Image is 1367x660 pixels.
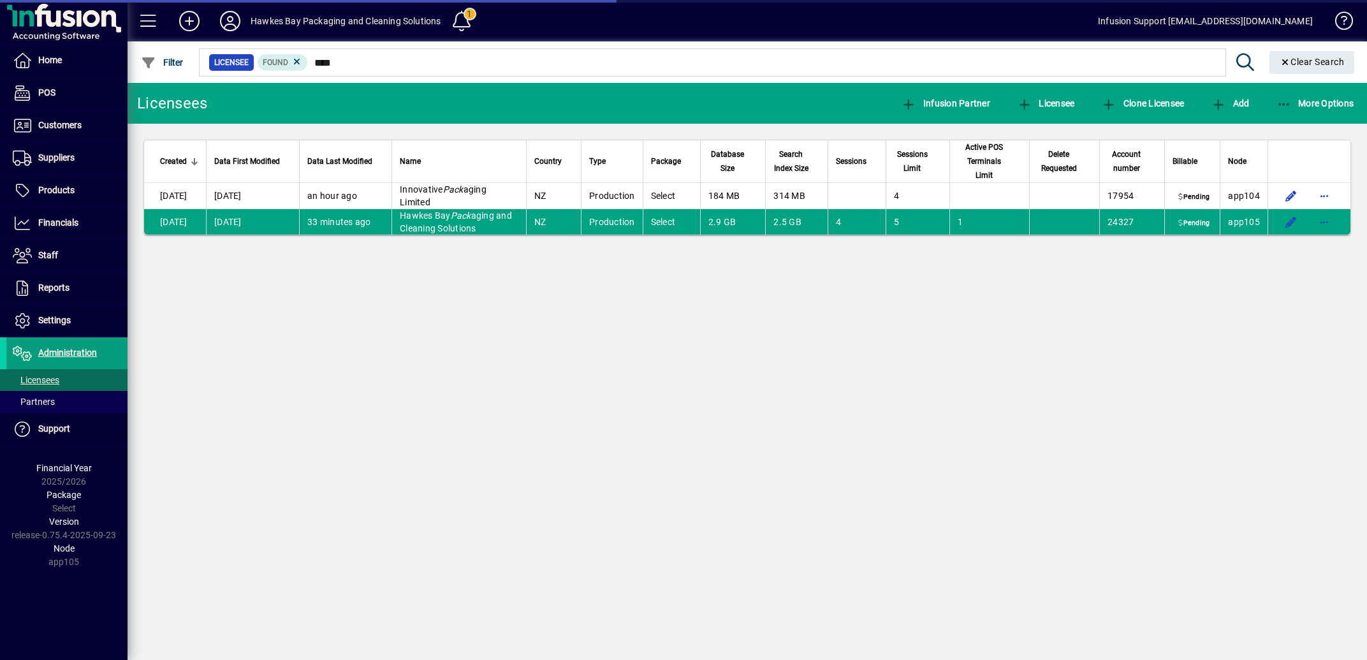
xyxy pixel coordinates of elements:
td: 2.9 GB [700,209,766,235]
span: Financials [38,217,78,228]
span: Sessions [836,154,866,168]
span: Package [47,490,81,500]
span: More Options [1276,98,1354,108]
button: Edit [1281,212,1301,232]
span: Customers [38,120,82,130]
button: Filter [138,51,187,74]
em: Pack [443,184,464,194]
span: Financial Year [36,463,92,473]
span: Delete Requested [1037,147,1080,175]
span: Add [1211,98,1249,108]
span: Clone Licensee [1101,98,1184,108]
a: Suppliers [6,142,128,174]
span: Filter [141,57,184,68]
div: Country [534,154,573,168]
span: Reports [38,282,69,293]
a: Partners [6,391,128,413]
span: app104.prod.infusionbusinesssoftware.com [1228,191,1260,201]
span: Licensee [214,56,249,69]
span: Data Last Modified [307,154,372,168]
button: More options [1314,212,1334,232]
span: Active POS Terminals Limit [958,140,1010,182]
a: Licensees [6,369,128,391]
td: [DATE] [206,209,299,235]
a: Knowledge Base [1326,3,1351,44]
a: Home [6,45,128,77]
td: Production [581,209,643,235]
span: Hawkes Bay aging and Cleaning Solutions [400,210,512,233]
span: Country [534,154,562,168]
button: Profile [210,10,251,33]
div: Hawkes Bay Packaging and Cleaning Solutions [251,11,441,31]
td: 1 [949,209,1029,235]
span: Licensee [1017,98,1075,108]
button: More Options [1273,92,1357,115]
span: Node [54,543,75,554]
div: Billable [1173,154,1212,168]
span: Partners [13,397,55,407]
div: Type [589,154,635,168]
span: Created [160,154,187,168]
span: Version [49,517,79,527]
td: 4 [828,209,886,235]
span: Sessions Limit [894,147,930,175]
span: Node [1228,154,1246,168]
div: Sessions Limit [894,147,942,175]
span: Package [651,154,681,168]
div: Infusion Support [EMAIL_ADDRESS][DOMAIN_NAME] [1098,11,1313,31]
td: 33 minutes ago [299,209,391,235]
div: Package [651,154,692,168]
span: Suppliers [38,152,75,163]
td: NZ [526,183,581,209]
div: Licensees [137,93,207,114]
td: NZ [526,209,581,235]
span: Pending [1176,192,1212,202]
button: Edit [1281,186,1301,206]
div: Data Last Modified [307,154,384,168]
a: Staff [6,240,128,272]
div: Delete Requested [1037,147,1092,175]
td: 24327 [1099,209,1164,235]
span: Administration [38,348,97,358]
span: Support [38,423,70,434]
button: Clear [1269,51,1355,74]
span: Clear Search [1280,57,1345,67]
span: Products [38,185,75,195]
span: Database Size [708,147,747,175]
div: Active POS Terminals Limit [958,140,1021,182]
span: app105.prod.infusionbusinesssoftware.com [1228,217,1260,227]
span: Home [38,55,62,65]
div: Name [400,154,518,168]
div: Account number [1107,147,1157,175]
span: Name [400,154,421,168]
span: Billable [1173,154,1197,168]
td: Select [643,183,700,209]
td: 2.5 GB [765,209,828,235]
div: Sessions [836,154,878,168]
a: POS [6,77,128,109]
div: Search Index Size [773,147,820,175]
td: an hour ago [299,183,391,209]
span: Data First Modified [214,154,280,168]
span: Search Index Size [773,147,808,175]
button: Infusion Partner [898,92,993,115]
span: POS [38,87,55,98]
span: Licensees [13,375,59,385]
span: Account number [1107,147,1145,175]
div: Created [160,154,198,168]
td: 5 [886,209,949,235]
span: Innovative aging Limited [400,184,486,207]
button: Add [169,10,210,33]
button: Licensee [1014,92,1078,115]
a: Customers [6,110,128,142]
td: 314 MB [765,183,828,209]
div: Database Size [708,147,758,175]
a: Support [6,413,128,445]
td: [DATE] [206,183,299,209]
span: Type [589,154,606,168]
span: Pending [1176,218,1212,228]
div: Data First Modified [214,154,291,168]
div: Node [1228,154,1260,168]
td: Select [643,209,700,235]
a: Settings [6,305,128,337]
